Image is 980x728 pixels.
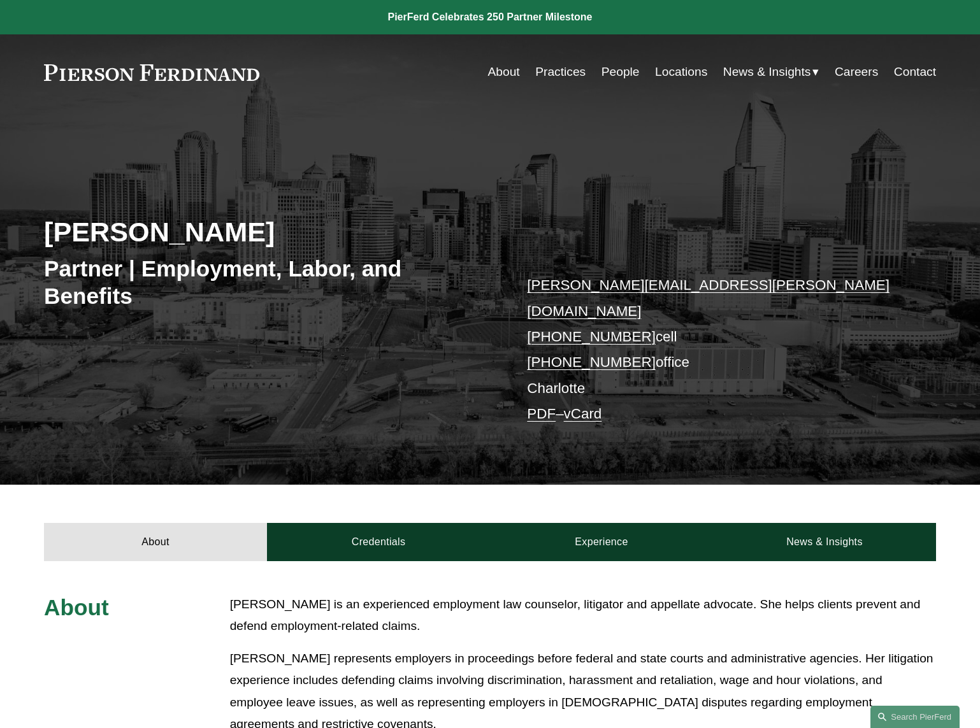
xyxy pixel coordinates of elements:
a: About [44,523,267,561]
a: Locations [655,60,707,84]
h2: [PERSON_NAME] [44,215,490,248]
a: [PHONE_NUMBER] [527,354,656,370]
a: PDF [527,406,556,422]
span: About [44,595,109,620]
a: [PERSON_NAME][EMAIL_ADDRESS][PERSON_NAME][DOMAIN_NAME] [527,277,890,318]
a: About [488,60,520,84]
a: People [602,60,640,84]
p: [PERSON_NAME] is an experienced employment law counselor, litigator and appellate advocate. She h... [230,594,936,638]
a: Experience [490,523,713,561]
a: Search this site [870,706,960,728]
a: News & Insights [713,523,936,561]
span: News & Insights [723,61,811,83]
h3: Partner | Employment, Labor, and Benefits [44,255,490,310]
p: cell office Charlotte – [527,273,898,427]
a: vCard [564,406,602,422]
a: Practices [535,60,586,84]
a: folder dropdown [723,60,819,84]
a: [PHONE_NUMBER] [527,329,656,345]
a: Careers [835,60,878,84]
a: Credentials [267,523,490,561]
a: Contact [894,60,936,84]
